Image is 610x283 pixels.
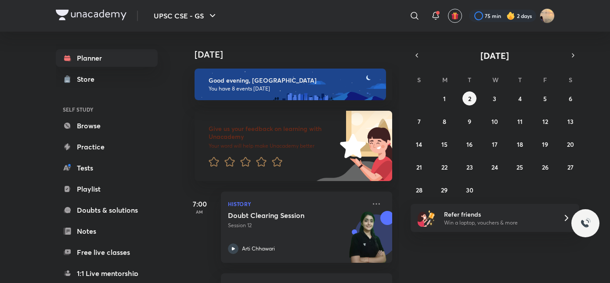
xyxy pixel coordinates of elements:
img: Company Logo [56,10,126,20]
img: streak [506,11,515,20]
abbr: Wednesday [492,76,498,84]
button: September 14, 2025 [412,137,426,151]
a: Browse [56,117,158,134]
button: September 17, 2025 [487,137,502,151]
p: Your word will help make Unacademy better [209,142,337,149]
abbr: September 17, 2025 [492,140,498,149]
img: referral [418,209,435,227]
a: Practice [56,138,158,156]
abbr: September 3, 2025 [493,94,496,103]
button: September 30, 2025 [462,183,476,197]
abbr: September 27, 2025 [567,163,574,171]
img: ttu [580,218,591,229]
a: 1:1 Live mentorship [56,265,158,282]
abbr: Sunday [417,76,421,84]
abbr: Monday [442,76,448,84]
img: Snatashree Punyatoya [540,8,555,23]
abbr: Thursday [518,76,522,84]
h4: [DATE] [195,49,401,60]
abbr: September 26, 2025 [542,163,549,171]
button: September 28, 2025 [412,183,426,197]
abbr: September 23, 2025 [466,163,473,171]
abbr: September 19, 2025 [542,140,548,149]
h5: Doubt Clearing Session [228,211,337,220]
a: Doubts & solutions [56,201,158,219]
abbr: September 18, 2025 [517,140,523,149]
h6: Give us your feedback on learning with Unacademy [209,125,337,141]
button: UPSC CSE - GS [148,7,223,25]
button: September 6, 2025 [563,91,578,105]
button: September 2, 2025 [462,91,476,105]
abbr: September 1, 2025 [443,94,446,103]
abbr: Saturday [569,76,572,84]
a: Company Logo [56,10,126,22]
button: September 13, 2025 [563,114,578,128]
abbr: September 10, 2025 [491,117,498,126]
abbr: September 7, 2025 [418,117,421,126]
button: September 3, 2025 [487,91,502,105]
h6: SELF STUDY [56,102,158,117]
abbr: September 14, 2025 [416,140,422,149]
button: September 16, 2025 [462,137,476,151]
button: September 19, 2025 [538,137,552,151]
button: September 22, 2025 [437,160,451,174]
abbr: September 9, 2025 [468,117,471,126]
img: evening [195,69,386,100]
a: Notes [56,222,158,240]
abbr: September 29, 2025 [441,186,448,194]
img: feedback_image [310,111,392,181]
button: September 18, 2025 [513,137,527,151]
button: September 8, 2025 [437,114,451,128]
abbr: September 5, 2025 [543,94,547,103]
p: AM [182,209,217,214]
p: Win a laptop, vouchers & more [444,219,552,227]
abbr: September 11, 2025 [517,117,523,126]
span: [DATE] [480,50,509,62]
p: History [228,199,366,209]
abbr: September 8, 2025 [443,117,446,126]
button: avatar [448,9,462,23]
abbr: September 16, 2025 [466,140,473,149]
button: September 29, 2025 [437,183,451,197]
p: Arti Chhawari [242,245,275,253]
button: September 1, 2025 [437,91,451,105]
div: Store [77,74,100,84]
a: Playlist [56,180,158,198]
button: September 25, 2025 [513,160,527,174]
p: Session 12 [228,221,366,229]
button: September 23, 2025 [462,160,476,174]
button: [DATE] [423,49,567,62]
abbr: September 20, 2025 [567,140,574,149]
abbr: September 12, 2025 [542,117,548,126]
img: unacademy [344,211,392,272]
abbr: September 6, 2025 [569,94,572,103]
abbr: September 4, 2025 [518,94,522,103]
button: September 10, 2025 [487,114,502,128]
img: avatar [451,12,459,20]
button: September 15, 2025 [437,137,451,151]
h5: 7:00 [182,199,217,209]
abbr: September 25, 2025 [516,163,523,171]
abbr: September 28, 2025 [416,186,422,194]
button: September 26, 2025 [538,160,552,174]
abbr: September 21, 2025 [416,163,422,171]
button: September 20, 2025 [563,137,578,151]
button: September 9, 2025 [462,114,476,128]
button: September 5, 2025 [538,91,552,105]
button: September 12, 2025 [538,114,552,128]
button: September 7, 2025 [412,114,426,128]
a: Tests [56,159,158,177]
abbr: Tuesday [468,76,471,84]
abbr: Friday [543,76,547,84]
abbr: September 2, 2025 [468,94,471,103]
a: Store [56,70,158,88]
button: September 24, 2025 [487,160,502,174]
h6: Good evening, [GEOGRAPHIC_DATA] [209,76,378,84]
a: Planner [56,49,158,67]
button: September 27, 2025 [563,160,578,174]
h6: Refer friends [444,210,552,219]
a: Free live classes [56,243,158,261]
abbr: September 30, 2025 [466,186,473,194]
abbr: September 22, 2025 [441,163,448,171]
abbr: September 13, 2025 [567,117,574,126]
